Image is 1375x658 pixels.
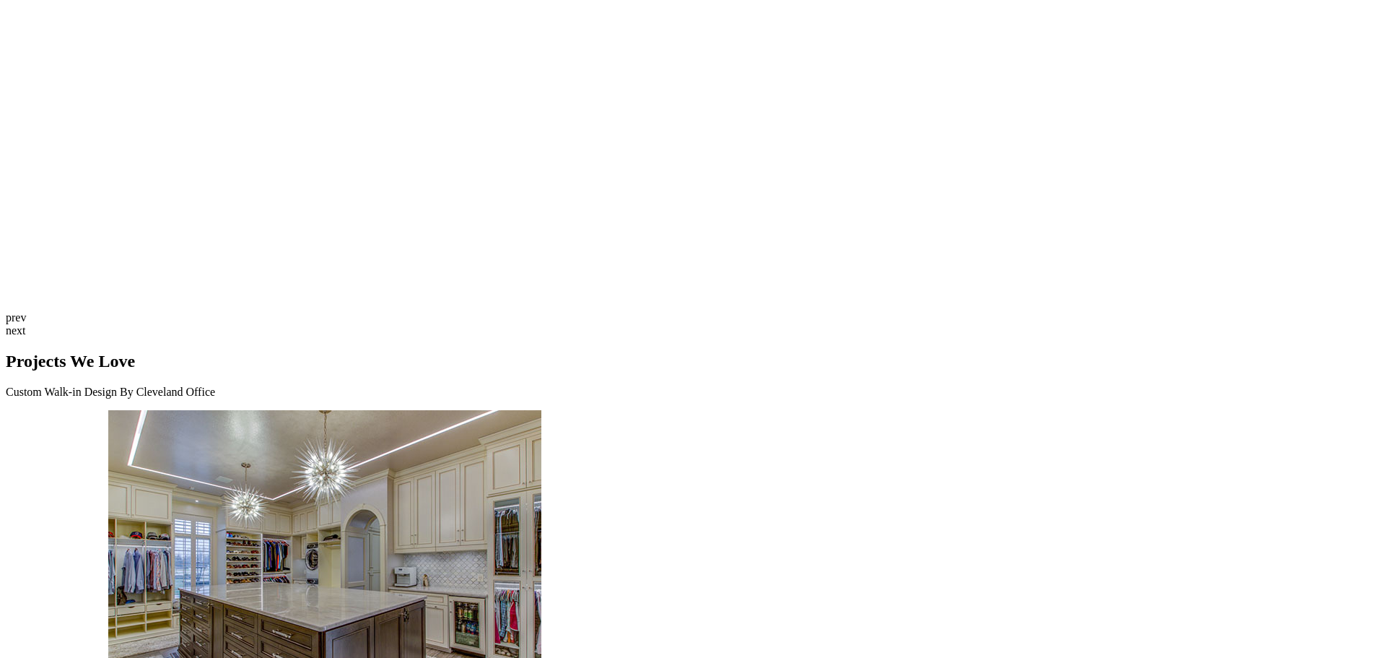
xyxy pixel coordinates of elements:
[6,311,1369,324] div: prev
[6,324,1369,337] div: next
[6,386,1369,399] p: Custom Walk-in Design By Cleveland Office
[6,352,1369,371] h2: Projects We Love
